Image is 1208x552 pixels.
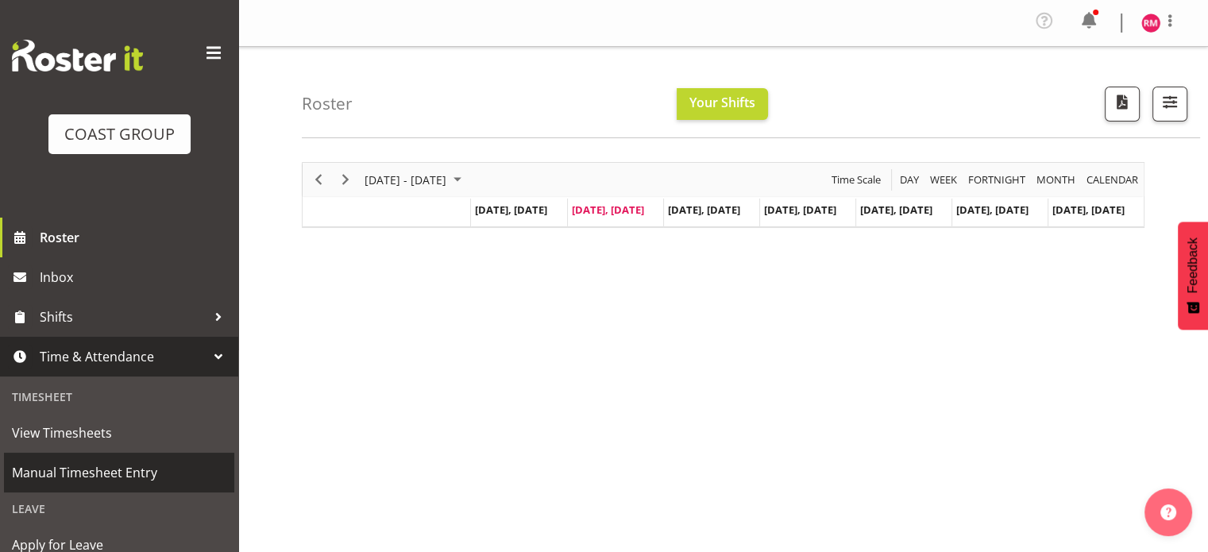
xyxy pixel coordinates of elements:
span: [DATE] - [DATE] [363,170,448,190]
span: Roster [40,226,230,249]
div: Next [332,163,359,196]
span: Feedback [1186,237,1200,293]
span: [DATE], [DATE] [764,203,836,217]
div: Leave [4,492,234,525]
a: View Timesheets [4,413,234,453]
span: Your Shifts [689,94,755,111]
span: [DATE], [DATE] [860,203,932,217]
span: Fortnight [967,170,1027,190]
button: Timeline Day [897,170,922,190]
img: robert-micheal-hyde10060.jpg [1141,14,1160,33]
button: Timeline Month [1034,170,1079,190]
span: [DATE], [DATE] [572,203,644,217]
div: Timeline Week of September 9, 2025 [302,162,1144,228]
button: Month [1084,170,1141,190]
a: Manual Timesheet Entry [4,453,234,492]
div: COAST GROUP [64,122,175,146]
button: Your Shifts [677,88,768,120]
span: Week [928,170,959,190]
span: Time & Attendance [40,345,206,369]
span: View Timesheets [12,421,226,445]
span: Manual Timesheet Entry [12,461,226,484]
button: September 08 - 14, 2025 [362,170,469,190]
span: Time Scale [830,170,882,190]
span: [DATE], [DATE] [956,203,1029,217]
button: Time Scale [829,170,884,190]
div: Previous [305,163,332,196]
span: Day [898,170,920,190]
button: Previous [308,170,330,190]
span: Inbox [40,265,230,289]
button: Filter Shifts [1152,87,1187,122]
span: calendar [1085,170,1140,190]
button: Download a PDF of the roster according to the set date range. [1105,87,1140,122]
img: help-xxl-2.png [1160,504,1176,520]
img: Rosterit website logo [12,40,143,71]
span: Month [1035,170,1077,190]
span: [DATE], [DATE] [1052,203,1125,217]
div: Timesheet [4,380,234,413]
button: Next [335,170,357,190]
button: Feedback - Show survey [1178,222,1208,330]
span: [DATE], [DATE] [668,203,740,217]
button: Fortnight [966,170,1029,190]
button: Timeline Week [928,170,960,190]
span: [DATE], [DATE] [475,203,547,217]
span: Shifts [40,305,206,329]
h4: Roster [302,95,353,113]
